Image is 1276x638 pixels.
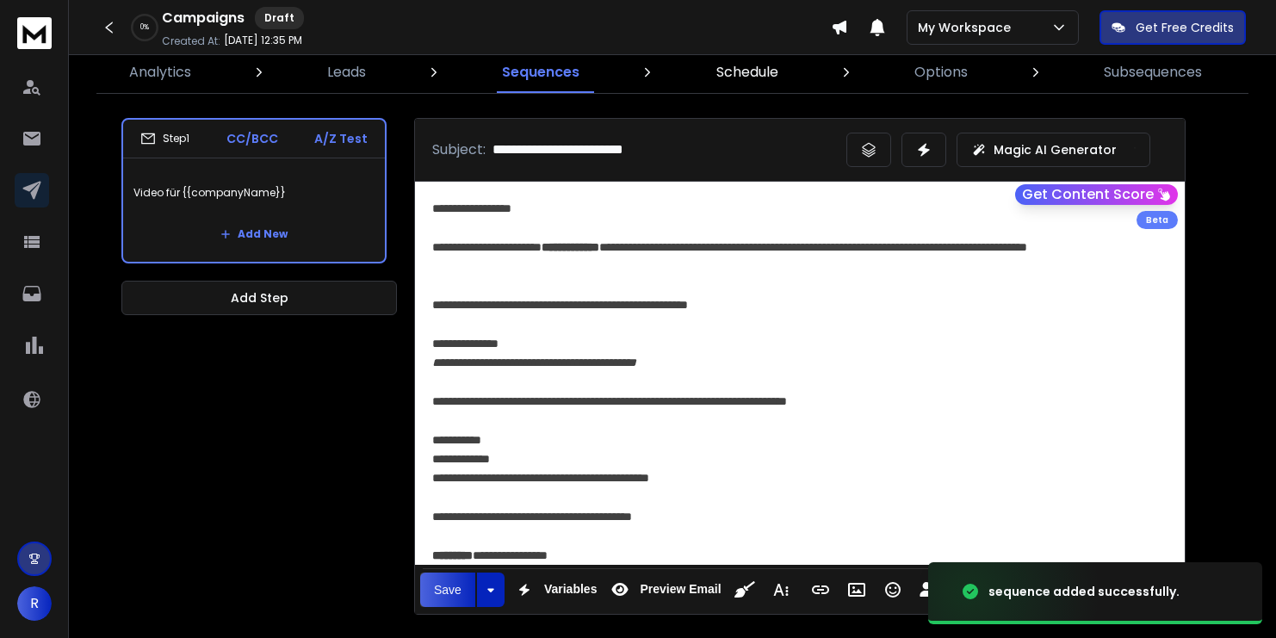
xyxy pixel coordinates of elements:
span: Preview Email [636,582,724,597]
span: Variables [541,582,601,597]
div: Draft [255,7,304,29]
button: R [17,586,52,621]
button: Get Content Score [1015,184,1178,205]
p: 0 % [140,22,149,33]
p: Leads [327,62,366,83]
p: Subject: [432,139,486,160]
button: More Text [765,573,797,607]
button: Preview Email [604,573,724,607]
p: Magic AI Generator [994,141,1117,158]
button: Emoticons [876,573,909,607]
div: Step 1 [140,131,189,146]
p: My Workspace [918,19,1018,36]
a: Subsequences [1093,52,1212,93]
a: Leads [317,52,376,93]
h1: Campaigns [162,8,245,28]
button: Save [420,573,475,607]
p: CC/BCC [226,130,278,147]
p: Get Free Credits [1136,19,1234,36]
button: Add New [207,217,301,251]
div: sequence added successfully. [988,583,1180,600]
a: Sequences [492,52,590,93]
p: Created At: [162,34,220,48]
div: Beta [1137,211,1178,229]
p: A/Z Test [314,130,368,147]
button: Clean HTML [728,573,761,607]
button: Magic AI Generator [957,133,1150,167]
button: Variables [508,573,601,607]
button: Insert Unsubscribe Link [913,573,945,607]
button: Insert Image (⌘P) [840,573,873,607]
img: logo [17,17,52,49]
p: Options [914,62,968,83]
a: Analytics [119,52,201,93]
li: Step1CC/BCCA/Z TestVideo für {{companyName}}Add New [121,118,387,263]
p: Analytics [129,62,191,83]
a: Options [904,52,978,93]
p: Video für {{companyName}} [133,169,375,217]
p: Schedule [716,62,778,83]
button: Add Step [121,281,397,315]
button: Insert Link (⌘K) [804,573,837,607]
p: Sequences [502,62,579,83]
button: Get Free Credits [1099,10,1246,45]
p: Subsequences [1104,62,1202,83]
p: [DATE] 12:35 PM [224,34,302,47]
a: Schedule [706,52,789,93]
